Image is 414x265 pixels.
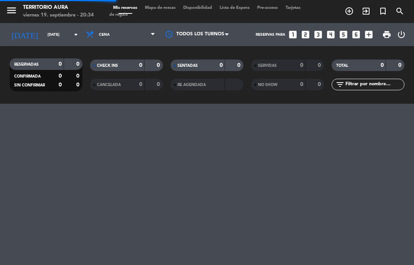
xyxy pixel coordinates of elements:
span: RESERVADAS [14,63,39,66]
strong: 0 [220,63,223,68]
i: filter_list [335,80,345,89]
strong: 0 [139,82,142,87]
span: RE AGENDADA [177,83,206,87]
i: add_box [364,30,374,40]
strong: 0 [76,61,81,67]
span: CHECK INS [97,64,118,68]
div: LOG OUT [394,23,408,46]
strong: 0 [300,82,303,87]
span: print [382,30,391,39]
span: Mis reservas [109,6,141,10]
input: Filtrar por nombre... [345,80,404,89]
strong: 0 [76,73,81,79]
strong: 0 [398,63,403,68]
strong: 0 [59,61,62,67]
i: looks_5 [338,30,348,40]
div: TERRITORIO AURA [23,4,94,12]
span: SERVIDAS [258,64,277,68]
strong: 0 [300,63,303,68]
strong: 0 [59,73,62,79]
strong: 0 [59,82,62,88]
span: Pre-acceso [253,6,282,10]
i: [DATE] [6,26,44,43]
span: Lista de Espera [216,6,253,10]
i: looks_one [288,30,298,40]
div: viernes 19. septiembre - 20:34 [23,12,94,19]
strong: 0 [318,82,322,87]
span: CANCELADA [97,83,121,87]
span: CONFIRMADA [14,75,41,78]
strong: 0 [76,82,81,88]
i: arrow_drop_down [71,30,80,39]
span: NO SHOW [258,83,278,87]
i: exit_to_app [361,7,371,16]
strong: 0 [157,82,161,87]
i: menu [6,5,17,16]
span: Mapa de mesas [141,6,179,10]
i: looks_4 [326,30,336,40]
i: turned_in_not [378,7,388,16]
strong: 0 [381,63,384,68]
strong: 0 [139,63,142,68]
i: looks_3 [313,30,323,40]
i: looks_two [301,30,310,40]
i: add_circle_outline [345,7,354,16]
i: search [395,7,404,16]
span: SIN CONFIRMAR [14,83,45,87]
strong: 0 [237,63,242,68]
span: Reservas para [256,33,285,37]
span: BUSCAR [391,5,408,18]
span: Reserva especial [375,5,391,18]
span: WALK IN [358,5,375,18]
span: SENTADAS [177,64,198,68]
i: power_settings_new [397,30,406,39]
i: looks_6 [351,30,361,40]
span: TOTAL [336,64,348,68]
strong: 0 [157,63,161,68]
span: RESERVAR MESA [341,5,358,18]
span: Disponibilidad [179,6,216,10]
strong: 0 [318,63,322,68]
button: menu [6,5,17,19]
